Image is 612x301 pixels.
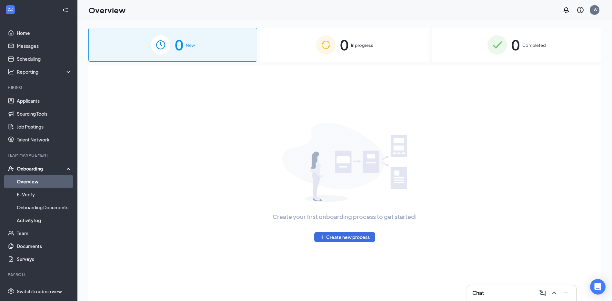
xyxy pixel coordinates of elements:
[577,6,584,14] svg: QuestionInfo
[17,240,72,253] a: Documents
[8,288,14,295] svg: Settings
[17,214,72,227] a: Activity log
[17,68,72,75] div: Reporting
[8,152,71,158] div: Team Management
[175,34,183,56] span: 0
[549,288,559,298] button: ChevronUp
[590,279,606,295] div: Open Intercom Messenger
[17,175,72,188] a: Overview
[537,288,548,298] button: ComposeMessage
[8,165,14,172] svg: UserCheck
[472,289,484,296] h3: Chat
[550,289,558,297] svg: ChevronUp
[8,85,71,90] div: Hiring
[8,68,14,75] svg: Analysis
[314,232,375,242] button: PlusCreate new process
[62,7,69,13] svg: Collapse
[17,227,72,240] a: Team
[17,26,72,39] a: Home
[17,201,72,214] a: Onboarding Documents
[17,188,72,201] a: E-Verify
[320,234,325,240] svg: Plus
[17,94,72,107] a: Applicants
[562,289,570,297] svg: Minimize
[592,7,597,13] div: JW
[17,120,72,133] a: Job Postings
[562,6,570,14] svg: Notifications
[186,42,195,48] span: New
[17,52,72,65] a: Scheduling
[351,42,373,48] span: In progress
[340,34,348,56] span: 0
[539,289,547,297] svg: ComposeMessage
[17,165,66,172] div: Onboarding
[17,288,62,295] div: Switch to admin view
[17,39,72,52] a: Messages
[88,5,125,16] h1: Overview
[273,212,417,221] span: Create your first onboarding process to get started!
[7,6,14,13] svg: WorkstreamLogo
[561,288,571,298] button: Minimize
[8,272,71,277] div: Payroll
[17,253,72,265] a: Surveys
[522,42,546,48] span: Completed
[511,34,520,56] span: 0
[17,107,72,120] a: Sourcing Tools
[17,133,72,146] a: Talent Network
